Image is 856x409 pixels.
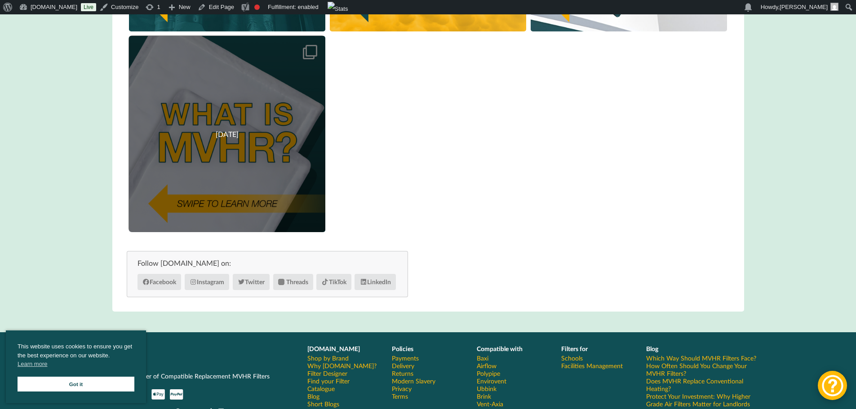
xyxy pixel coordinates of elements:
a: How Often Should You Change Your MVHR Filters? [646,362,761,377]
a: Catalogue [307,385,335,392]
a: Filter Designer [307,369,347,377]
a: Which Way Should MVHR Filters Face? [646,354,756,362]
a: LinkedIn [355,274,396,290]
a: Find your Filter [307,377,350,385]
a: Facebook [137,274,182,290]
a: Airflow [477,362,497,369]
div: cookieconsent [6,330,146,403]
a: Envirovent [477,377,506,385]
p: Leading UK Provider of Compatible Replacement MVHR Filters [96,372,295,381]
a: Why [DOMAIN_NAME]? [307,362,377,369]
a: Got it cookie [18,377,134,391]
a: Twitter [233,274,270,290]
b: [DOMAIN_NAME] [307,345,360,352]
span: This website uses cookies to ensure you get the best experience on our website. [18,342,134,371]
a: Returns [392,369,413,377]
b: Filters for [561,345,588,352]
a: Polypipe [477,369,500,377]
a: Terms [392,392,408,400]
a: Ubbink [477,385,497,392]
p: Follow [DOMAIN_NAME] on: [137,258,398,268]
b: Compatible with [477,345,523,352]
a: Vent-Axia [477,400,503,408]
span: [PERSON_NAME] [780,4,828,10]
b: Blog [646,345,658,352]
a: Payments [392,354,419,362]
a: Baxi [477,354,488,362]
a: Facilities Management [561,362,623,369]
span: [DATE] [216,130,239,138]
a: Blog [307,392,319,400]
a: Modern Slavery [392,377,435,385]
span: Threads [286,278,308,286]
b: Policies [392,345,413,352]
a: [DATE] [129,36,325,232]
a: Delivery [392,362,414,369]
a: Threads [273,274,313,290]
a: Privacy [392,385,412,392]
a: Shop by Brand [307,354,349,362]
a: TikTok [316,274,351,290]
a: Schools [561,354,583,362]
a: Protect Your Investment: Why Higher Grade Air Filters Matter for Landlords [646,392,761,408]
img: Views over 48 hours. Click for more Jetpack Stats. [328,2,348,16]
span: Fulfillment: enabled [268,4,319,10]
a: Does MVHR Replace Conventional Heating? [646,377,761,392]
a: cookies - Learn more [18,360,47,369]
a: Instagram [185,274,230,290]
a: Live [81,3,96,11]
div: Focus keyphrase not set [254,4,260,10]
a: Brink [477,392,491,400]
a: Short Blogs [307,400,339,408]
